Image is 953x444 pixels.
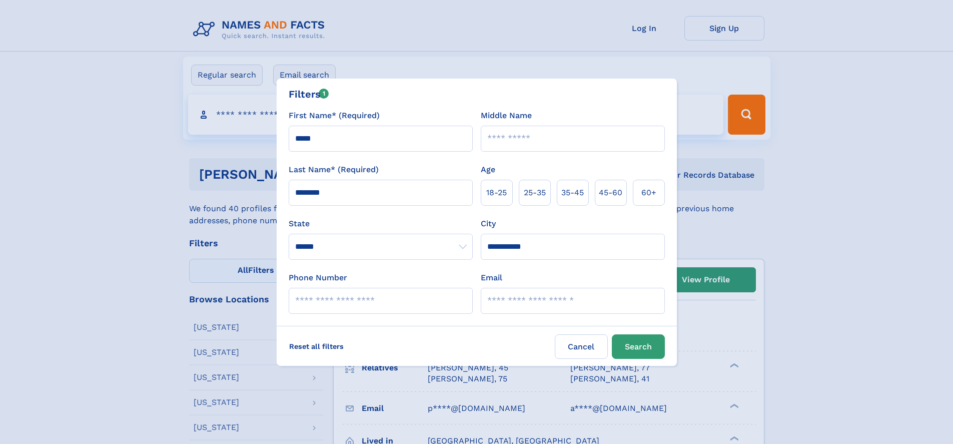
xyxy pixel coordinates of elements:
span: 45‑60 [599,187,622,199]
span: 25‑35 [524,187,546,199]
label: Middle Name [481,110,532,122]
label: Email [481,272,502,284]
label: Age [481,164,495,176]
label: Reset all filters [283,334,350,358]
label: First Name* (Required) [289,110,380,122]
label: City [481,218,496,230]
button: Search [612,334,665,359]
span: 18‑25 [486,187,507,199]
span: 60+ [641,187,656,199]
div: Filters [289,87,329,102]
span: 35‑45 [561,187,584,199]
label: State [289,218,473,230]
label: Last Name* (Required) [289,164,379,176]
label: Cancel [555,334,608,359]
label: Phone Number [289,272,347,284]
